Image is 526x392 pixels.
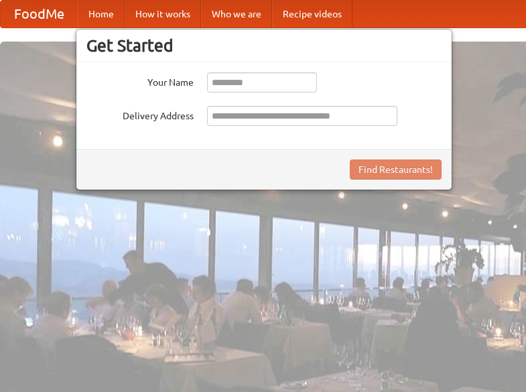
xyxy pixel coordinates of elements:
[86,36,442,56] h3: Get Started
[86,106,194,123] label: Delivery Address
[125,1,201,27] a: How it works
[86,72,194,89] label: Your Name
[78,1,125,27] a: Home
[350,159,442,180] button: Find Restaurants!
[201,1,272,27] a: Who we are
[1,1,78,27] a: FoodMe
[272,1,352,27] a: Recipe videos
